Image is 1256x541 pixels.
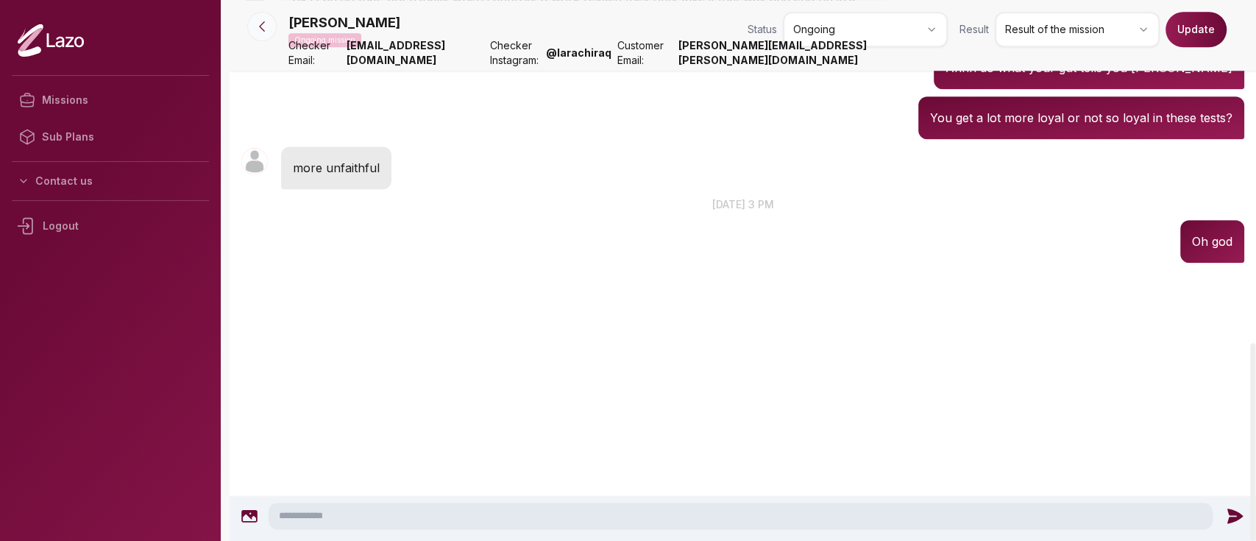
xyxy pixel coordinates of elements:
[959,22,989,37] span: Result
[12,82,209,119] a: Missions
[545,46,611,60] strong: @ larachiraq
[12,168,209,194] button: Contact us
[1192,232,1232,251] p: Oh god
[347,38,484,68] strong: [EMAIL_ADDRESS][DOMAIN_NAME]
[288,33,361,47] p: Ongoing mission
[678,38,948,68] strong: [PERSON_NAME][EMAIL_ADDRESS][PERSON_NAME][DOMAIN_NAME]
[1165,12,1227,47] button: Update
[617,38,672,68] span: Customer Email:
[12,119,209,155] a: Sub Plans
[748,22,777,37] span: Status
[241,148,268,174] img: User avatar
[288,38,341,68] span: Checker Email:
[12,207,209,245] div: Logout
[293,158,380,177] p: more unfaithful
[930,108,1232,127] p: You get a lot more loyal or not so loyal in these tests?
[490,38,540,68] span: Checker Instagram:
[230,197,1256,212] p: [DATE] 3 pm
[288,13,400,33] p: [PERSON_NAME]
